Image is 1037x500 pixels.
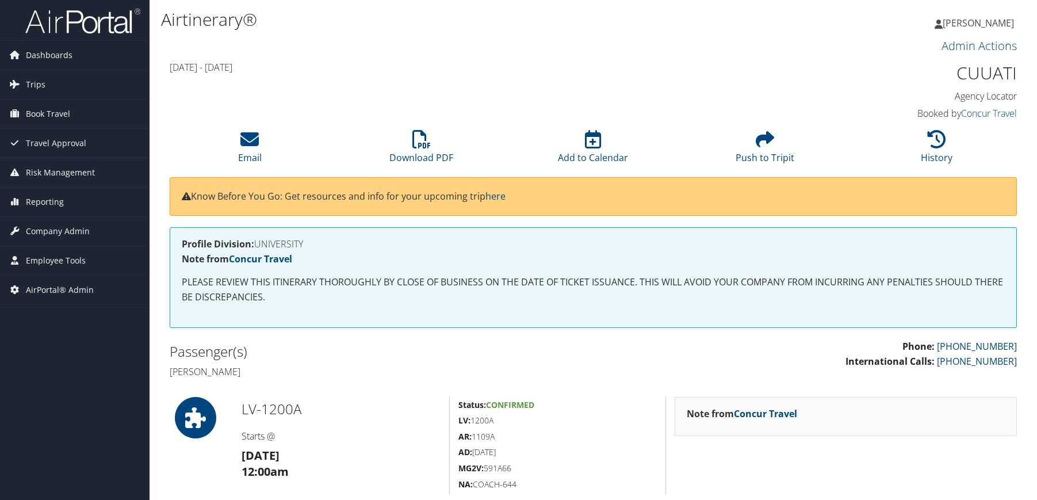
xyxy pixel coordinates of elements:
p: PLEASE REVIEW THIS ITINERARY THOROUGHLY BY CLOSE OF BUSINESS ON THE DATE OF TICKET ISSUANCE. THIS... [182,275,1005,304]
a: [PHONE_NUMBER] [937,355,1017,368]
a: Download PDF [389,136,453,164]
strong: Phone: [902,340,935,353]
h4: [DATE] - [DATE] [170,61,801,74]
span: AirPortal® Admin [26,276,94,304]
h1: Airtinerary® [161,7,737,32]
p: Know Before You Go: Get resources and info for your upcoming trip [182,189,1005,204]
strong: Status: [458,399,486,410]
a: Concur Travel [734,407,797,420]
a: Email [238,136,262,164]
span: Trips [26,70,45,99]
a: [PERSON_NAME] [935,6,1025,40]
a: Add to Calendar [558,136,628,164]
strong: International Calls: [845,355,935,368]
strong: Note from [182,253,292,265]
span: Dashboards [26,41,72,70]
strong: Note from [687,407,797,420]
a: History [921,136,952,164]
span: Travel Approval [26,129,86,158]
strong: NA: [458,479,473,490]
h5: 1200A [458,415,657,426]
strong: MG2V: [458,463,484,474]
h2: Passenger(s) [170,342,585,361]
h1: CUUATI [818,61,1017,85]
span: Book Travel [26,100,70,128]
strong: AD: [458,446,472,457]
span: Employee Tools [26,246,86,275]
span: Confirmed [486,399,534,410]
a: Admin Actions [942,38,1017,54]
a: Concur Travel [229,253,292,265]
h5: [DATE] [458,446,657,458]
a: Push to Tripit [736,136,794,164]
h5: 1109A [458,431,657,442]
strong: LV: [458,415,470,426]
strong: [DATE] [242,448,280,463]
h5: COACH-644 [458,479,657,490]
strong: 12:00am [242,464,289,479]
span: Company Admin [26,217,90,246]
h2: LV-1200A [242,399,441,419]
h4: Starts @ [242,430,441,442]
h4: Booked by [818,107,1017,120]
span: Reporting [26,188,64,216]
strong: Profile Division: [182,238,254,250]
strong: AR: [458,431,472,442]
h4: [PERSON_NAME] [170,365,585,378]
span: Risk Management [26,158,95,187]
h4: UNIVERSITY [182,239,1005,249]
img: airportal-logo.png [25,7,140,35]
h4: Agency Locator [818,90,1017,102]
span: [PERSON_NAME] [943,17,1014,29]
a: [PHONE_NUMBER] [937,340,1017,353]
h5: 591A66 [458,463,657,474]
a: Concur Travel [961,107,1017,120]
a: here [485,190,506,203]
